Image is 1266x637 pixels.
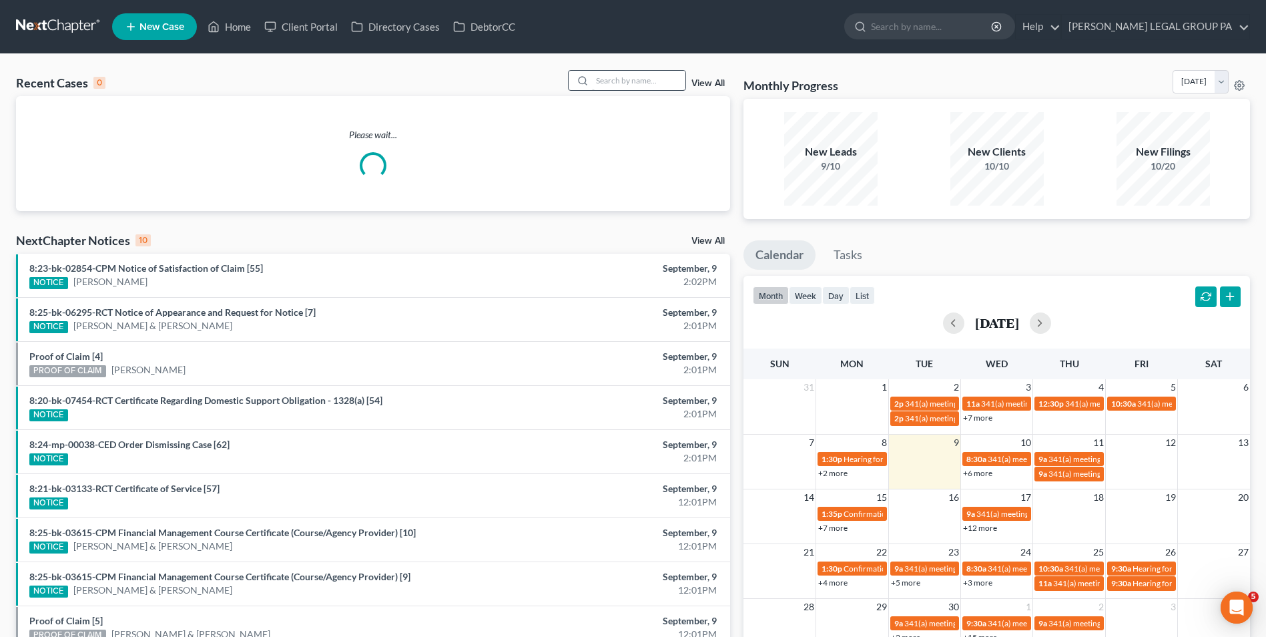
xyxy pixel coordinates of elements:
[16,75,105,91] div: Recent Cases
[743,240,816,270] a: Calendar
[1092,435,1105,451] span: 11
[753,286,789,304] button: month
[1164,489,1177,505] span: 19
[1117,160,1210,173] div: 10/20
[29,586,68,598] div: NOTICE
[1038,454,1047,464] span: 9a
[789,286,822,304] button: week
[497,407,717,421] div: 2:01PM
[875,599,888,615] span: 29
[880,379,888,395] span: 1
[16,232,151,248] div: NextChapter Notices
[986,358,1008,369] span: Wed
[1024,599,1032,615] span: 1
[691,236,725,246] a: View All
[1062,15,1249,39] a: [PERSON_NAME] LEGAL GROUP PA
[497,275,717,288] div: 2:02PM
[29,321,68,333] div: NOTICE
[947,599,960,615] span: 30
[1221,592,1253,624] div: Open Intercom Messenger
[963,523,997,533] a: +12 more
[16,128,730,142] p: Please wait...
[1097,599,1105,615] span: 2
[1064,564,1193,574] span: 341(a) meeting for [PERSON_NAME]
[871,14,993,39] input: Search by name...
[1048,618,1177,628] span: 341(a) meeting for [PERSON_NAME]
[784,144,878,160] div: New Leads
[1019,544,1032,560] span: 24
[258,15,344,39] a: Client Portal
[1019,435,1032,451] span: 10
[875,489,888,505] span: 15
[963,468,992,478] a: +6 more
[952,379,960,395] span: 2
[497,614,717,628] div: September, 9
[808,435,816,451] span: 7
[1048,469,1177,479] span: 341(a) meeting for [PERSON_NAME]
[29,497,68,509] div: NOTICE
[1053,578,1182,588] span: 341(a) meeting for [PERSON_NAME]
[905,399,1104,409] span: 341(a) meeting for [PERSON_NAME] & [PERSON_NAME]
[497,570,717,584] div: September, 9
[497,526,717,540] div: September, 9
[1024,379,1032,395] span: 3
[770,358,789,369] span: Sun
[1048,454,1177,464] span: 341(a) meeting for [PERSON_NAME]
[875,544,888,560] span: 22
[1097,379,1105,395] span: 4
[1111,399,1136,409] span: 10:30a
[1237,489,1250,505] span: 20
[1237,435,1250,451] span: 13
[1092,489,1105,505] span: 18
[963,578,992,588] a: +3 more
[1065,399,1194,409] span: 341(a) meeting for [PERSON_NAME]
[950,160,1044,173] div: 10/10
[29,409,68,421] div: NOTICE
[691,79,725,88] a: View All
[1092,544,1105,560] span: 25
[73,319,232,333] a: [PERSON_NAME] & [PERSON_NAME]
[497,438,717,451] div: September, 9
[29,351,103,362] a: Proof of Claim [4]
[497,584,717,597] div: 12:01PM
[976,509,1176,519] span: 341(a) meeting for [PERSON_NAME] & [PERSON_NAME]
[894,618,903,628] span: 9a
[802,379,816,395] span: 31
[784,160,878,173] div: 9/10
[29,542,68,554] div: NOTICE
[29,365,106,377] div: PROOF OF CLAIM
[966,454,986,464] span: 8:30a
[1164,435,1177,451] span: 12
[1016,15,1060,39] a: Help
[1060,358,1079,369] span: Thu
[29,615,103,626] a: Proof of Claim [5]
[802,599,816,615] span: 28
[139,22,184,32] span: New Case
[844,454,948,464] span: Hearing for [PERSON_NAME]
[111,363,186,377] a: [PERSON_NAME]
[1038,578,1052,588] span: 11a
[1038,469,1047,479] span: 9a
[1205,358,1222,369] span: Sat
[93,77,105,89] div: 0
[497,540,717,553] div: 12:01PM
[1111,578,1131,588] span: 9:30a
[1135,358,1149,369] span: Fri
[1019,489,1032,505] span: 17
[446,15,522,39] a: DebtorCC
[1237,544,1250,560] span: 27
[988,564,1117,574] span: 341(a) meeting for [PERSON_NAME]
[29,262,263,274] a: 8:23-bk-02854-CPM Notice of Satisfaction of Claim [55]
[822,509,842,519] span: 1:35p
[904,564,1033,574] span: 341(a) meeting for [PERSON_NAME]
[29,277,68,289] div: NOTICE
[1038,399,1064,409] span: 12:30p
[497,451,717,465] div: 2:01PM
[975,316,1019,330] h2: [DATE]
[818,468,848,478] a: +2 more
[966,399,980,409] span: 11a
[818,523,848,533] a: +7 more
[844,564,1066,574] span: Confirmation hearing for [PERSON_NAME] & [PERSON_NAME]
[947,544,960,560] span: 23
[891,578,920,588] a: +5 more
